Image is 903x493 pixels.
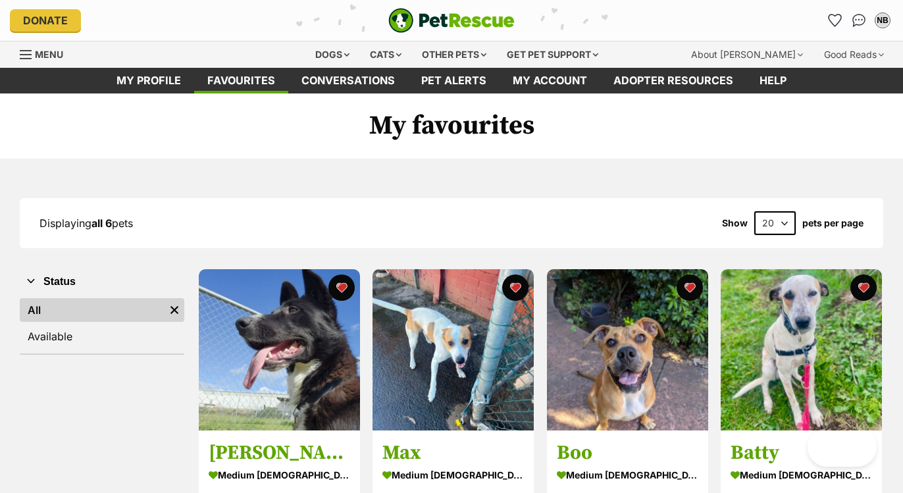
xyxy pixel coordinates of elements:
[91,217,112,230] strong: all 6
[872,10,893,31] button: My account
[209,440,350,465] h3: [PERSON_NAME] (66894)
[10,9,81,32] a: Donate
[408,68,500,93] a: Pet alerts
[848,10,869,31] a: Conversations
[731,465,872,484] div: medium [DEMOGRAPHIC_DATA] Dog
[382,440,524,465] h3: Max
[825,10,846,31] a: Favourites
[722,218,748,228] span: Show
[328,274,355,301] button: favourite
[876,14,889,27] div: NB
[731,440,872,465] h3: Batty
[802,218,864,228] label: pets per page
[682,41,812,68] div: About [PERSON_NAME]
[547,269,708,430] img: Boo
[721,269,882,430] img: Batty
[557,440,698,465] h3: Boo
[850,274,877,301] button: favourite
[382,465,524,484] div: medium [DEMOGRAPHIC_DATA] Dog
[103,68,194,93] a: My profile
[557,465,698,484] div: medium [DEMOGRAPHIC_DATA] Dog
[503,274,529,301] button: favourite
[306,41,359,68] div: Dogs
[20,324,184,348] a: Available
[825,10,893,31] ul: Account quick links
[808,427,877,467] iframe: Help Scout Beacon - Open
[746,68,800,93] a: Help
[165,298,184,322] a: Remove filter
[288,68,408,93] a: conversations
[677,274,703,301] button: favourite
[373,269,534,430] img: Max
[498,41,607,68] div: Get pet support
[361,41,411,68] div: Cats
[194,68,288,93] a: Favourites
[39,217,133,230] span: Displaying pets
[20,41,72,65] a: Menu
[852,14,866,27] img: chat-41dd97257d64d25036548639549fe6c8038ab92f7586957e7f3b1b290dea8141.svg
[815,41,893,68] div: Good Reads
[20,298,165,322] a: All
[209,465,350,484] div: medium [DEMOGRAPHIC_DATA] Dog
[413,41,496,68] div: Other pets
[20,296,184,353] div: Status
[600,68,746,93] a: Adopter resources
[35,49,63,60] span: Menu
[20,273,184,290] button: Status
[199,269,360,430] img: Clooney (66894)
[500,68,600,93] a: My account
[388,8,515,33] img: logo-e224e6f780fb5917bec1dbf3a21bbac754714ae5b6737aabdf751b685950b380.svg
[388,8,515,33] a: PetRescue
